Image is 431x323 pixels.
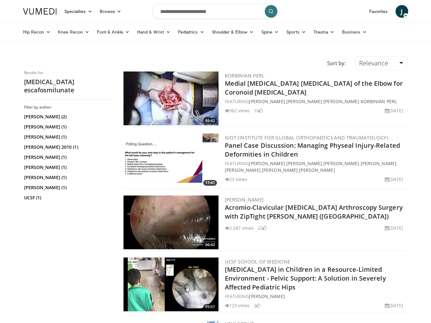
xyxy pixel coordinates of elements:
[124,71,219,125] a: 05:42
[361,98,397,104] a: Korbinian Perl
[225,203,403,221] a: Acromio-Clavicular [MEDICAL_DATA] Arthroscopy Surgery with ZipTight [PERSON_NAME] ([GEOGRAPHIC_DA...
[225,72,265,79] a: Korbinian Perl
[286,160,322,166] a: [PERSON_NAME]
[385,107,403,114] li: [DATE]
[19,26,54,38] a: Hip Recon
[257,26,282,38] a: Spine
[282,26,310,38] a: Sports
[385,176,403,183] li: [DATE]
[225,79,403,96] a: Medial [MEDICAL_DATA] [MEDICAL_DATA] of the Elbow for Coronoid [MEDICAL_DATA]
[249,98,285,104] a: [PERSON_NAME]
[225,141,400,158] a: Panel Case Discussion: Managing Physeal Injury-Related Deformities in Children
[124,196,219,249] a: 06:42
[24,154,111,160] a: [PERSON_NAME] (1)
[24,184,111,191] a: [PERSON_NAME] (1)
[124,258,219,311] a: 09:57
[225,225,254,231] li: 2,547 views
[385,302,403,309] li: [DATE]
[208,26,257,38] a: Shoulder & Elbow
[249,293,285,299] a: [PERSON_NAME]
[225,98,406,105] div: FEATURING , ,
[152,4,279,19] input: Search topics, interventions
[385,225,403,231] li: [DATE]
[286,98,359,104] a: [PERSON_NAME] [PERSON_NAME]
[396,5,408,18] a: J
[225,265,386,291] a: [MEDICAL_DATA] in Children in a Resource-Limited Environment - Pelvic Support: A Solution in Seve...
[24,134,111,140] a: [PERSON_NAME] (1)
[322,56,350,70] div: Sort by:
[365,5,392,18] a: Favorites
[258,225,267,231] li: 22
[124,71,219,125] img: 3bdbf933-769d-4025-a0b0-14e0145b0950.300x170_q85_crop-smart_upscale.jpg
[225,293,406,300] div: FEATURING
[310,26,339,38] a: Trauma
[24,144,111,150] a: [PERSON_NAME] 2010 (1)
[124,134,219,187] a: 17:41
[254,107,263,114] li: 16
[359,59,388,67] span: Relevance
[323,160,359,166] a: [PERSON_NAME]
[203,180,217,186] span: 17:41
[225,134,389,141] a: IGOT (Institute for Global Orthopaedics and Traumatology)
[225,160,406,173] div: FEATURING , , , , , ,
[203,304,217,310] span: 09:57
[299,167,335,173] a: [PERSON_NAME]
[23,8,57,15] img: VuMedi Logo
[124,134,219,187] img: 1510845c-1f30-43ab-af48-34a6b2e6128f.300x170_q85_crop-smart_upscale.jpg
[24,78,113,94] h2: [MEDICAL_DATA] escafosmilunate
[249,160,285,166] a: [PERSON_NAME]
[225,167,261,173] a: [PERSON_NAME]
[225,196,264,203] a: [PERSON_NAME]
[124,196,219,249] img: Vx8lr-LI9TPdNKgn4xMDoxOjA4MTsiGN.300x170_q85_crop-smart_upscale.jpg
[133,26,174,38] a: Hand & Wrist
[24,164,111,171] a: [PERSON_NAME] (1)
[24,124,111,130] a: [PERSON_NAME] (1)
[355,56,407,70] a: Relevance
[225,302,250,309] li: 123 views
[203,118,217,124] span: 05:42
[254,302,260,309] li: 2
[225,107,250,114] li: 962 views
[225,176,248,183] li: 23 views
[24,174,111,181] a: [PERSON_NAME] (1)
[24,195,111,201] a: UCSF (1)
[203,242,217,248] span: 06:42
[225,258,290,265] a: UCSF School of Medicine
[174,26,208,38] a: Pediatrics
[262,167,298,173] a: [PERSON_NAME]
[338,26,371,38] a: Business
[60,5,96,18] a: Specialties
[54,26,93,38] a: Knee Recon
[124,258,219,311] img: a1f54c97-c86d-4972-8dc2-55d0071c594e.300x170_q85_crop-smart_upscale.jpg
[361,160,396,166] a: [PERSON_NAME]
[96,5,125,18] a: Browse
[24,70,113,75] p: Results for:
[24,114,111,120] a: [PERSON_NAME] (2)
[93,26,133,38] a: Foot & Ankle
[24,105,113,110] h3: Filter by author:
